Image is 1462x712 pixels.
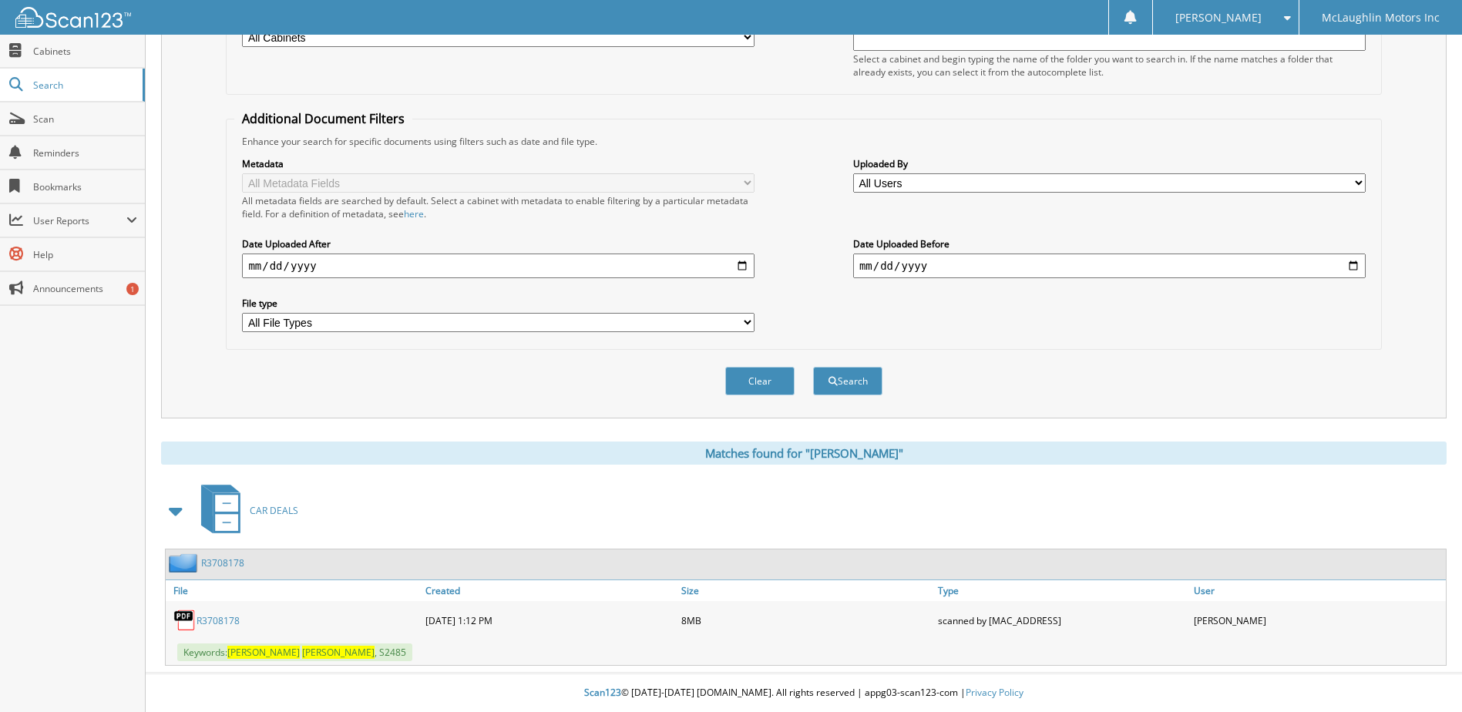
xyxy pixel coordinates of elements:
input: start [242,254,755,278]
a: File [166,580,422,601]
img: folder2.png [169,553,201,573]
span: Reminders [33,146,137,160]
a: Privacy Policy [966,686,1023,699]
a: CAR DEALS [192,480,298,541]
span: Keywords: , S2485 [177,643,412,661]
label: Date Uploaded After [242,237,755,250]
div: [PERSON_NAME] [1190,605,1446,636]
iframe: Chat Widget [1385,638,1462,712]
span: Announcements [33,282,137,295]
div: 8MB [677,605,933,636]
img: PDF.png [173,609,197,632]
span: [PERSON_NAME] [1175,13,1262,22]
span: Scan123 [584,686,621,699]
div: All metadata fields are searched by default. Select a cabinet with metadata to enable filtering b... [242,194,755,220]
label: Uploaded By [853,157,1366,170]
span: User Reports [33,214,126,227]
span: Bookmarks [33,180,137,193]
a: here [404,207,424,220]
span: Scan [33,113,137,126]
img: scan123-logo-white.svg [15,7,131,28]
a: R3708178 [201,556,244,569]
label: File type [242,297,755,310]
span: Search [33,79,135,92]
span: McLaughlin Motors Inc [1322,13,1440,22]
div: © [DATE]-[DATE] [DOMAIN_NAME]. All rights reserved | appg03-scan123-com | [146,674,1462,712]
div: scanned by [MAC_ADDRESS] [934,605,1190,636]
div: 1 [126,283,139,295]
label: Metadata [242,157,755,170]
a: R3708178 [197,614,240,627]
span: [PERSON_NAME] [227,646,300,659]
span: Cabinets [33,45,137,58]
div: [DATE] 1:12 PM [422,605,677,636]
span: CAR DEALS [250,504,298,517]
span: [PERSON_NAME] [302,646,375,659]
a: User [1190,580,1446,601]
button: Search [813,367,882,395]
div: Matches found for "[PERSON_NAME]" [161,442,1447,465]
div: Enhance your search for specific documents using filters such as date and file type. [234,135,1373,148]
a: Created [422,580,677,601]
span: Help [33,248,137,261]
a: Type [934,580,1190,601]
legend: Additional Document Filters [234,110,412,127]
a: Size [677,580,933,601]
button: Clear [725,367,795,395]
label: Date Uploaded Before [853,237,1366,250]
input: end [853,254,1366,278]
div: Select a cabinet and begin typing the name of the folder you want to search in. If the name match... [853,52,1366,79]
